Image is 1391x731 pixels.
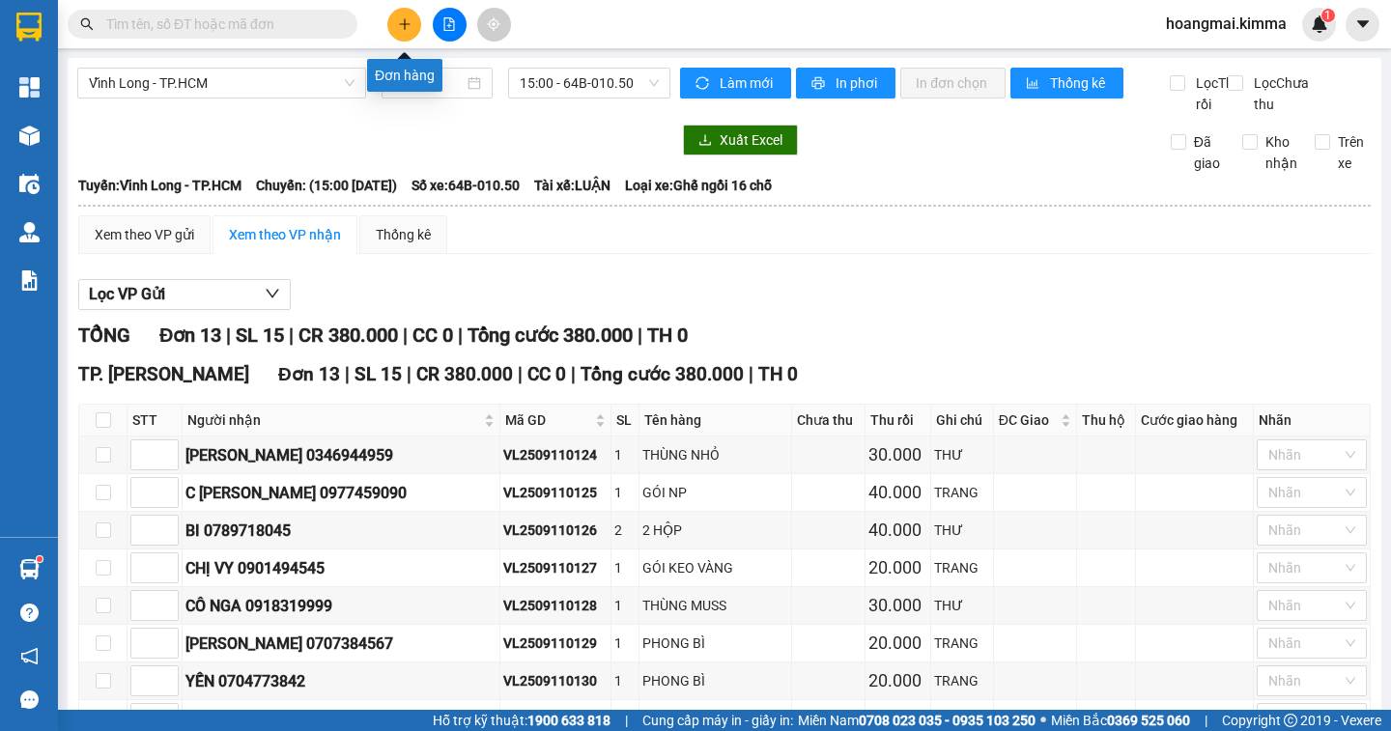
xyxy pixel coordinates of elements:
[798,710,1036,731] span: Miền Nam
[185,594,497,618] div: CÔ NGA 0918319999
[500,549,610,587] td: VL2509110127
[1026,76,1042,92] span: bar-chart
[680,68,791,98] button: syncLàm mới
[16,13,42,42] img: logo-vxr
[698,133,712,149] span: download
[500,625,610,662] td: VL2509110129
[433,710,610,731] span: Hỗ trợ kỹ thuật:
[695,76,712,92] span: sync
[355,363,402,385] span: SL 15
[185,556,497,580] div: CHỊ VY 0901494545
[19,77,40,98] img: dashboard-icon
[503,444,607,465] div: VL2509110124
[811,76,828,92] span: printer
[1246,72,1314,115] span: Lọc Chưa thu
[345,363,350,385] span: |
[298,323,398,347] span: CR 380.000
[1050,72,1108,94] span: Thống kê
[95,224,194,245] div: Xem theo VP gửi
[1321,9,1335,22] sup: 1
[625,175,772,196] span: Loại xe: Ghế ngồi 16 chỗ
[868,554,927,581] div: 20.000
[642,520,788,541] div: 2 HỘP
[642,633,788,654] div: PHONG BÌ
[527,363,566,385] span: CC 0
[403,323,408,347] span: |
[614,670,637,691] div: 1
[236,323,284,347] span: SL 15
[1186,131,1228,174] span: Đã giao
[934,520,990,541] div: THƯ
[1311,15,1328,33] img: icon-new-feature
[527,713,610,728] strong: 1900 633 818
[999,409,1057,431] span: ĐC Giao
[934,670,990,691] div: TRANG
[900,68,1006,98] button: In đơn chọn
[500,662,610,700] td: VL2509110130
[78,279,291,310] button: Lọc VP Gửi
[503,708,607,729] div: VL2509110131
[934,633,990,654] div: TRANG
[614,482,637,503] div: 1
[1284,714,1297,727] span: copyright
[614,444,637,465] div: 1
[187,409,480,431] span: Người nhận
[376,224,431,245] div: Thống kê
[505,409,590,431] span: Mã GD
[639,405,792,436] th: Tên hàng
[611,405,640,436] th: SL
[642,482,788,503] div: GÓI NP
[749,363,753,385] span: |
[683,125,798,155] button: downloadXuất Excel
[518,363,523,385] span: |
[836,72,880,94] span: In phơi
[1136,405,1254,436] th: Cước giao hàng
[868,630,927,657] div: 20.000
[642,708,788,729] div: XẤP [PERSON_NAME]
[868,517,927,544] div: 40.000
[1346,8,1379,42] button: caret-down
[1188,72,1244,115] span: Lọc Thu rồi
[581,363,744,385] span: Tổng cước 380.000
[868,592,927,619] div: 30.000
[128,405,183,436] th: STT
[625,710,628,731] span: |
[398,17,412,31] span: plus
[720,129,782,151] span: Xuất Excel
[20,647,39,665] span: notification
[256,175,397,196] span: Chuyến: (15:00 [DATE])
[1051,710,1190,731] span: Miền Bắc
[931,405,994,436] th: Ghi chú
[226,323,231,347] span: |
[78,178,241,193] b: Tuyến: Vĩnh Long - TP.HCM
[868,667,927,694] div: 20.000
[1077,405,1136,436] th: Thu hộ
[80,17,94,31] span: search
[934,708,990,729] div: NGÂN
[1259,409,1365,431] div: Nhãn
[19,270,40,291] img: solution-icon
[89,282,165,306] span: Lọc VP Gửi
[796,68,895,98] button: printerIn phơi
[614,557,637,578] div: 1
[1010,68,1123,98] button: bar-chartThống kê
[859,713,1036,728] strong: 0708 023 035 - 0935 103 250
[265,286,280,301] span: down
[614,633,637,654] div: 1
[185,519,497,543] div: BI 0789718045
[500,474,610,512] td: VL2509110125
[433,8,467,42] button: file-add
[1205,710,1207,731] span: |
[19,174,40,194] img: warehouse-icon
[520,69,659,98] span: 15:00 - 64B-010.50
[89,69,355,98] span: Vĩnh Long - TP.HCM
[407,363,412,385] span: |
[289,323,294,347] span: |
[19,222,40,242] img: warehouse-icon
[19,126,40,146] img: warehouse-icon
[866,405,931,436] th: Thu rồi
[1324,9,1331,22] span: 1
[159,323,221,347] span: Đơn 13
[500,587,610,625] td: VL2509110128
[642,444,788,465] div: THÙNG NHỎ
